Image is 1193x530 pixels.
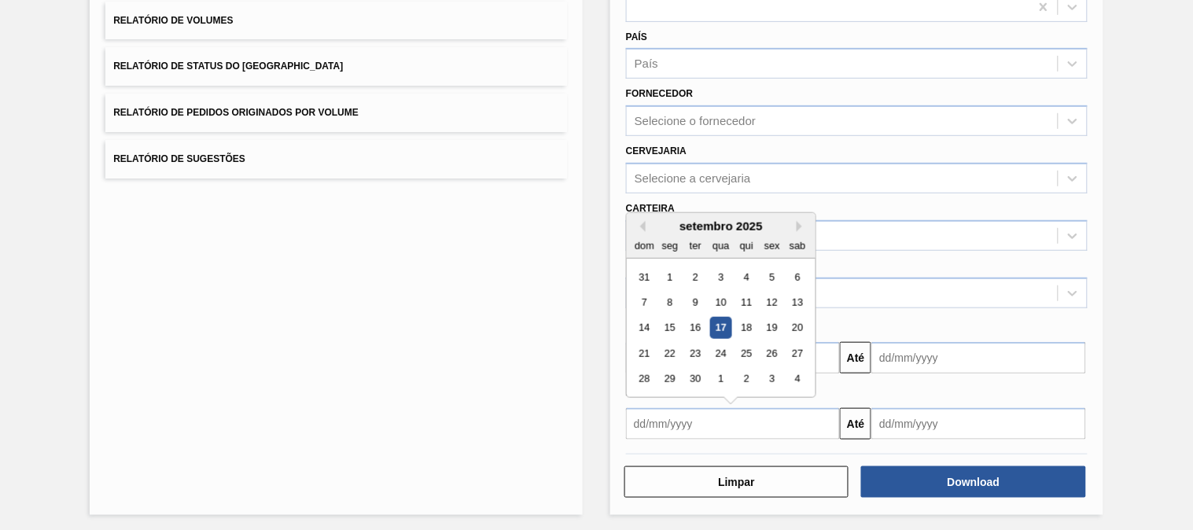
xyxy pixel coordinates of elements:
[736,235,757,256] div: qui
[685,292,706,313] div: Choose terça-feira, 9 de setembro de 2025
[660,292,681,313] div: Choose segunda-feira, 8 de setembro de 2025
[660,369,681,390] div: Choose segunda-feira, 29 de setembro de 2025
[871,408,1085,440] input: dd/mm/yyyy
[685,343,706,364] div: Choose terça-feira, 23 de setembro de 2025
[861,466,1085,498] button: Download
[871,342,1085,374] input: dd/mm/yyyy
[660,318,681,339] div: Choose segunda-feira, 15 de setembro de 2025
[761,343,782,364] div: Choose sexta-feira, 26 de setembro de 2025
[710,318,731,339] div: Choose quarta-feira, 17 de setembro de 2025
[635,221,646,232] button: Previous Month
[635,57,658,71] div: País
[113,107,359,118] span: Relatório de Pedidos Originados por Volume
[685,267,706,288] div: Choose terça-feira, 2 de setembro de 2025
[736,343,757,364] div: Choose quinta-feira, 25 de setembro de 2025
[635,171,751,185] div: Selecione a cervejaria
[660,343,681,364] div: Choose segunda-feira, 22 de setembro de 2025
[105,140,567,179] button: Relatório de Sugestões
[626,31,647,42] label: País
[626,145,687,156] label: Cervejaria
[797,221,808,232] button: Next Month
[761,318,782,339] div: Choose sexta-feira, 19 de setembro de 2025
[840,408,871,440] button: Até
[736,292,757,313] div: Choose quinta-feira, 11 de setembro de 2025
[635,115,756,128] div: Selecione o fornecedor
[634,292,655,313] div: Choose domingo, 7 de setembro de 2025
[761,292,782,313] div: Choose sexta-feira, 12 de setembro de 2025
[787,267,808,288] div: Choose sábado, 6 de setembro de 2025
[787,369,808,390] div: Choose sábado, 4 de outubro de 2025
[761,369,782,390] div: Choose sexta-feira, 3 de outubro de 2025
[710,343,731,364] div: Choose quarta-feira, 24 de setembro de 2025
[761,235,782,256] div: sex
[113,61,343,72] span: Relatório de Status do [GEOGRAPHIC_DATA]
[710,267,731,288] div: Choose quarta-feira, 3 de setembro de 2025
[626,88,693,99] label: Fornecedor
[710,235,731,256] div: qua
[627,219,816,233] div: setembro 2025
[626,203,675,214] label: Carteira
[736,267,757,288] div: Choose quinta-feira, 4 de setembro de 2025
[787,318,808,339] div: Choose sábado, 20 de setembro de 2025
[624,466,849,498] button: Limpar
[660,235,681,256] div: seg
[105,47,567,86] button: Relatório de Status do [GEOGRAPHIC_DATA]
[685,318,706,339] div: Choose terça-feira, 16 de setembro de 2025
[631,264,810,392] div: month 2025-09
[685,235,706,256] div: ter
[736,318,757,339] div: Choose quinta-feira, 18 de setembro de 2025
[634,343,655,364] div: Choose domingo, 21 de setembro de 2025
[787,292,808,313] div: Choose sábado, 13 de setembro de 2025
[787,343,808,364] div: Choose sábado, 27 de setembro de 2025
[761,267,782,288] div: Choose sexta-feira, 5 de setembro de 2025
[710,369,731,390] div: Choose quarta-feira, 1 de outubro de 2025
[113,15,233,26] span: Relatório de Volumes
[105,2,567,40] button: Relatório de Volumes
[710,292,731,313] div: Choose quarta-feira, 10 de setembro de 2025
[634,267,655,288] div: Choose domingo, 31 de agosto de 2025
[626,408,840,440] input: dd/mm/yyyy
[685,369,706,390] div: Choose terça-feira, 30 de setembro de 2025
[113,153,245,164] span: Relatório de Sugestões
[840,342,871,374] button: Até
[634,235,655,256] div: dom
[660,267,681,288] div: Choose segunda-feira, 1 de setembro de 2025
[787,235,808,256] div: sab
[634,318,655,339] div: Choose domingo, 14 de setembro de 2025
[634,369,655,390] div: Choose domingo, 28 de setembro de 2025
[105,94,567,132] button: Relatório de Pedidos Originados por Volume
[736,369,757,390] div: Choose quinta-feira, 2 de outubro de 2025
